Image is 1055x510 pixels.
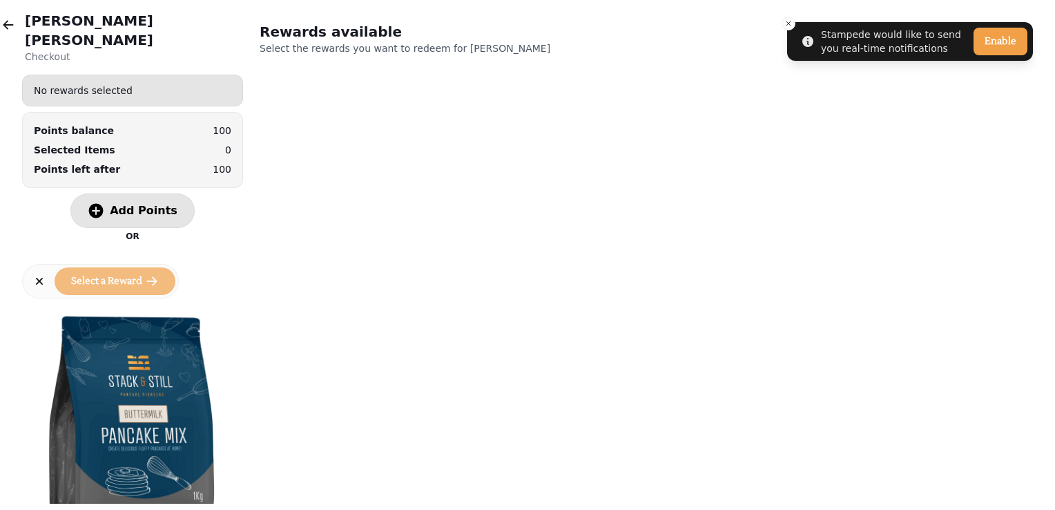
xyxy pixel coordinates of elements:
p: Selected Items [34,143,115,157]
button: Close toast [782,17,795,30]
span: Add Points [110,205,177,216]
div: No rewards selected [23,78,242,103]
div: Points balance [34,124,114,138]
p: 0 [225,143,231,157]
button: Select a Reward [55,267,175,295]
div: Stampede would like to send you real-time notifications [821,28,968,55]
button: Add Points [70,193,195,228]
p: Points left after [34,162,120,176]
p: Checkout [25,50,243,64]
h2: Rewards available [260,22,525,41]
button: Enable [974,28,1027,55]
h2: [PERSON_NAME] [PERSON_NAME] [25,11,243,50]
span: Select a Reward [71,276,142,286]
p: Select the rewards you want to redeem for [260,41,613,55]
p: 100 [213,124,231,138]
p: 100 [213,162,231,176]
span: [PERSON_NAME] [470,43,550,54]
img: 25% off any Pancake Mix or Sauce purchase [32,303,233,504]
p: OR [126,231,139,242]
